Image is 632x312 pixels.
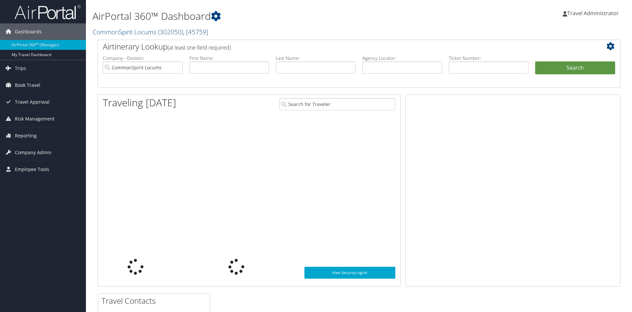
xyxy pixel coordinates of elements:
[103,55,183,61] label: Company - Division:
[567,10,619,17] span: Travel Administrator
[158,27,183,36] span: ( 302050 )
[15,111,55,127] span: Risk Management
[15,4,81,20] img: airportal-logo.png
[535,61,615,75] button: Search
[15,77,40,93] span: Book Travel
[168,44,231,51] span: (at least one field required)
[15,23,42,40] span: Dashboards
[279,98,395,110] input: Search for Traveler
[563,3,625,23] a: Travel Administrator
[103,41,572,52] h2: Airtinerary Lookup
[449,55,529,61] label: Ticket Number:
[183,27,208,36] span: , [ 45759 ]
[276,55,356,61] label: Last Name:
[15,94,50,110] span: Travel Approval
[101,295,210,306] h2: Travel Contacts
[93,9,448,23] h1: AirPortal 360™ Dashboard
[189,55,269,61] label: First Name:
[93,27,208,36] a: CommonSpirit Locums
[15,127,37,144] span: Reporting
[15,161,49,178] span: Employee Tools
[362,55,442,61] label: Agency Locator:
[304,267,395,279] a: View SecurityLogic®
[103,96,176,110] h1: Traveling [DATE]
[15,60,26,77] span: Trips
[15,144,52,161] span: Company Admin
